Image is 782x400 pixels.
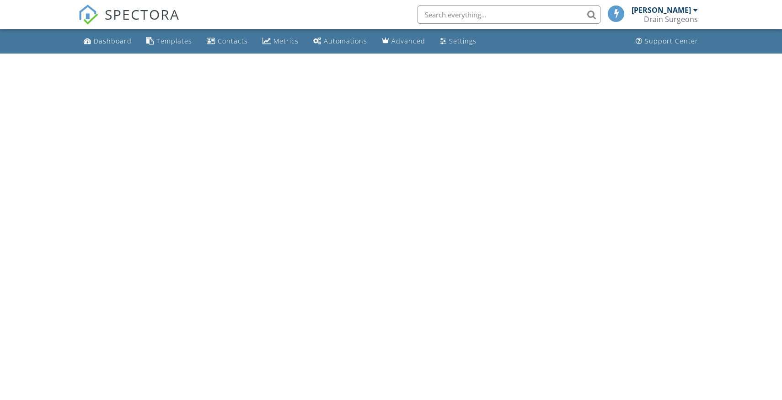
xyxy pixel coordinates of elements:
[105,5,180,24] span: SPECTORA
[273,37,299,45] div: Metrics
[218,37,248,45] div: Contacts
[259,33,302,50] a: Metrics
[203,33,252,50] a: Contacts
[324,37,367,45] div: Automations
[310,33,371,50] a: Automations (Basic)
[632,33,702,50] a: Support Center
[418,5,600,24] input: Search everything...
[436,33,480,50] a: Settings
[391,37,425,45] div: Advanced
[156,37,192,45] div: Templates
[645,37,698,45] div: Support Center
[632,5,691,15] div: [PERSON_NAME]
[378,33,429,50] a: Advanced
[78,5,98,25] img: The Best Home Inspection Software - Spectora
[80,33,135,50] a: Dashboard
[94,37,132,45] div: Dashboard
[78,12,180,32] a: SPECTORA
[644,15,698,24] div: Drain Surgeons
[143,33,196,50] a: Templates
[449,37,477,45] div: Settings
